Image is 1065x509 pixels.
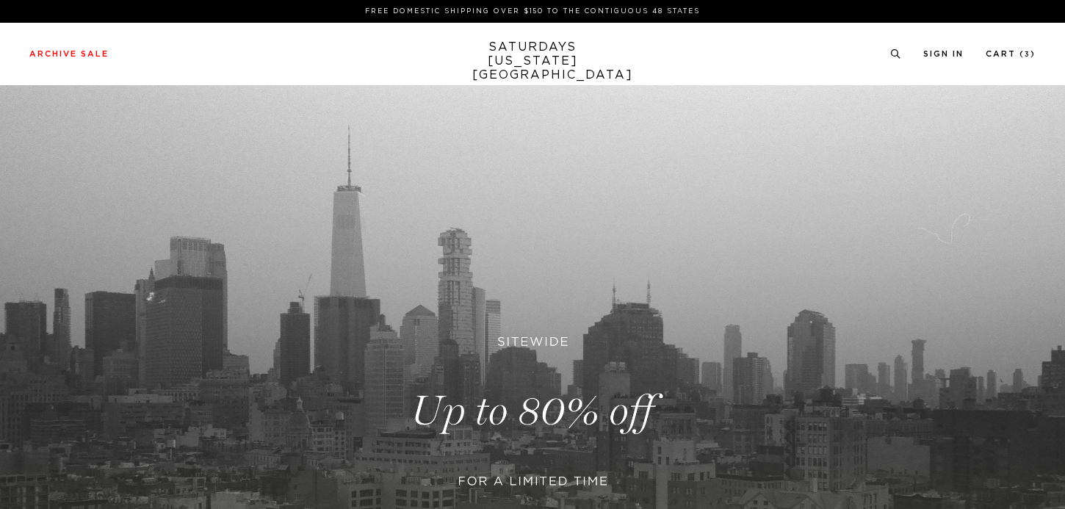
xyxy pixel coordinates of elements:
[923,50,964,58] a: Sign In
[472,40,593,82] a: SATURDAYS[US_STATE][GEOGRAPHIC_DATA]
[1025,51,1030,58] small: 3
[29,50,109,58] a: Archive Sale
[986,50,1036,58] a: Cart (3)
[35,6,1030,17] p: FREE DOMESTIC SHIPPING OVER $150 TO THE CONTIGUOUS 48 STATES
